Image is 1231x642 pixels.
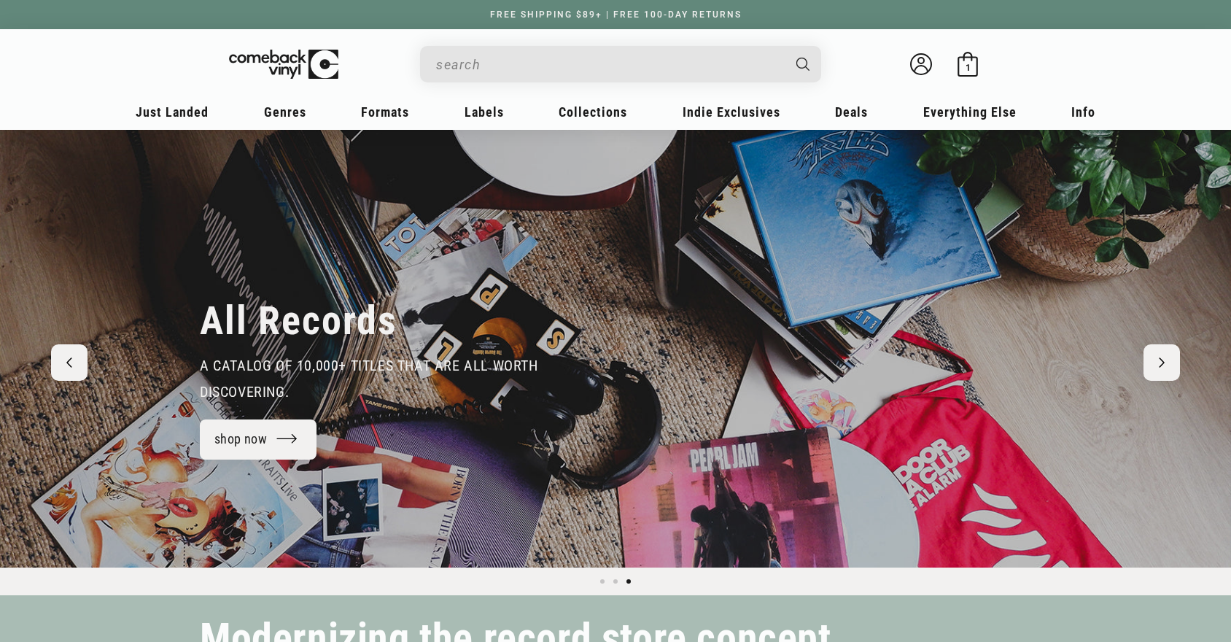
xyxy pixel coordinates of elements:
[436,50,782,80] input: When autocomplete results are available use up and down arrows to review and enter to select
[559,104,627,120] span: Collections
[361,104,409,120] span: Formats
[1143,344,1180,381] button: Next slide
[923,104,1017,120] span: Everything Else
[200,297,397,345] h2: All Records
[622,575,635,588] button: Load slide 3 of 3
[683,104,780,120] span: Indie Exclusives
[51,344,88,381] button: Previous slide
[966,62,971,73] span: 1
[835,104,868,120] span: Deals
[200,357,538,401] span: a catalog of 10,000+ Titles that are all worth discovering.
[465,104,504,120] span: Labels
[1071,104,1095,120] span: Info
[475,9,756,20] a: FREE SHIPPING $89+ | FREE 100-DAY RETURNS
[200,419,317,460] a: shop now
[420,46,821,82] div: Search
[136,104,209,120] span: Just Landed
[784,46,823,82] button: Search
[264,104,306,120] span: Genres
[596,575,609,588] button: Load slide 1 of 3
[609,575,622,588] button: Load slide 2 of 3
